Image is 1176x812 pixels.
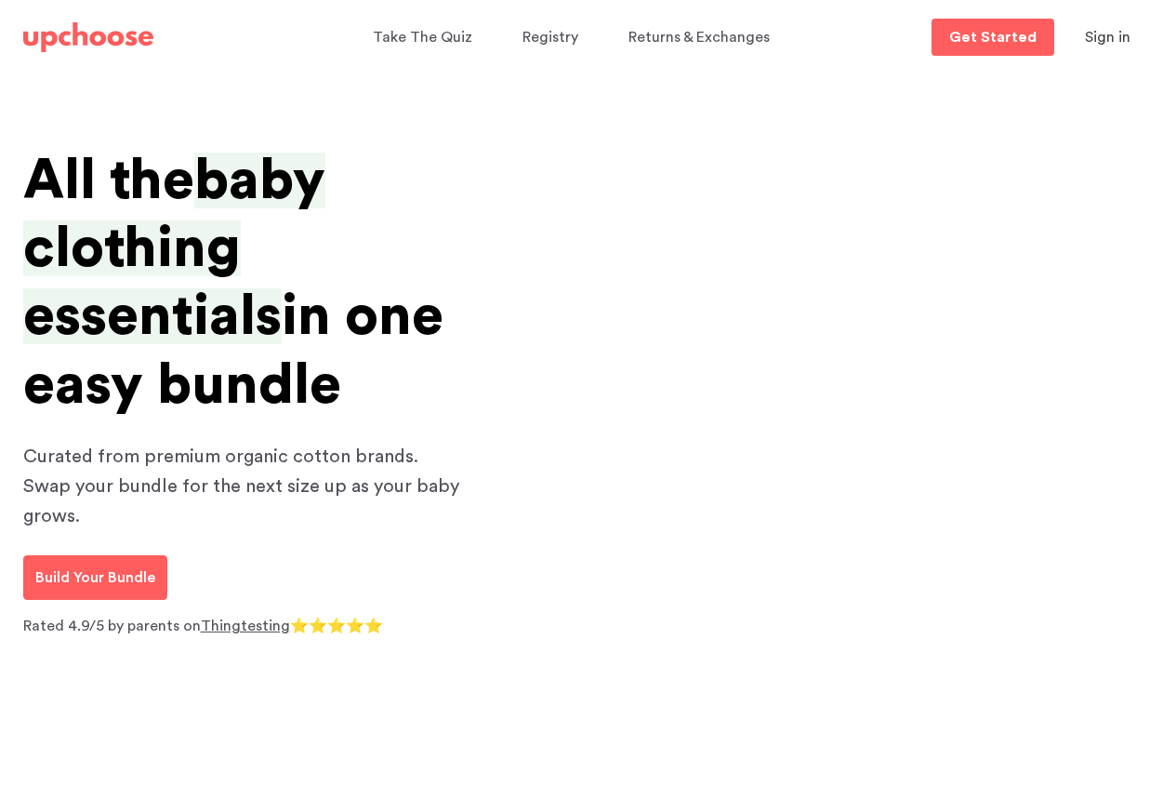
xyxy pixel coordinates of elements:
[373,30,472,45] span: Take The Quiz
[373,20,478,56] a: Take The Quiz
[628,30,770,45] span: Returns & Exchanges
[628,20,775,56] a: Returns & Exchanges
[522,30,578,45] span: Registry
[290,619,383,633] span: ⭐⭐⭐⭐⭐
[23,153,325,344] span: baby clothing essentials
[23,442,469,531] p: Curated from premium organic cotton brands. Swap your bundle for the next size up as your baby gr...
[23,555,167,600] a: Build Your Bundle
[1062,19,1154,56] button: Sign in
[932,19,1054,56] a: Get Started
[23,22,153,52] img: UpChoose
[522,20,584,56] a: Registry
[23,153,194,208] span: All the
[1085,30,1130,45] span: Sign in
[23,619,201,633] span: Rated 4.9/5 by parents on
[35,566,155,589] p: Build Your Bundle
[23,19,153,57] a: UpChoose
[949,30,1037,45] p: Get Started
[23,288,443,412] span: in one easy bundle
[201,619,290,633] a: Thingtesting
